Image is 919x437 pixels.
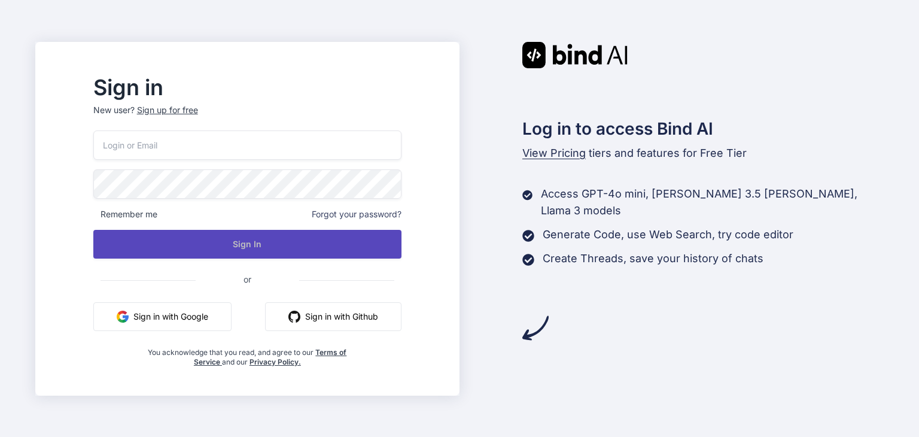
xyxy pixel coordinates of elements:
[249,357,301,366] a: Privacy Policy.
[93,104,401,131] p: New user?
[93,78,401,97] h2: Sign in
[93,302,232,331] button: Sign in with Google
[543,226,793,243] p: Generate Code, use Web Search, try code editor
[93,208,157,220] span: Remember me
[93,230,401,259] button: Sign In
[522,147,586,159] span: View Pricing
[522,116,884,141] h2: Log in to access Bind AI
[288,311,300,323] img: github
[194,348,347,366] a: Terms of Service
[145,341,351,367] div: You acknowledge that you read, and agree to our and our
[312,208,401,220] span: Forgot your password?
[543,250,763,267] p: Create Threads, save your history of chats
[522,145,884,162] p: tiers and features for Free Tier
[541,186,884,219] p: Access GPT-4o mini, [PERSON_NAME] 3.5 [PERSON_NAME], Llama 3 models
[522,315,549,341] img: arrow
[93,131,401,160] input: Login or Email
[117,311,129,323] img: google
[137,104,198,116] div: Sign up for free
[522,42,628,68] img: Bind AI logo
[265,302,401,331] button: Sign in with Github
[196,265,299,294] span: or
